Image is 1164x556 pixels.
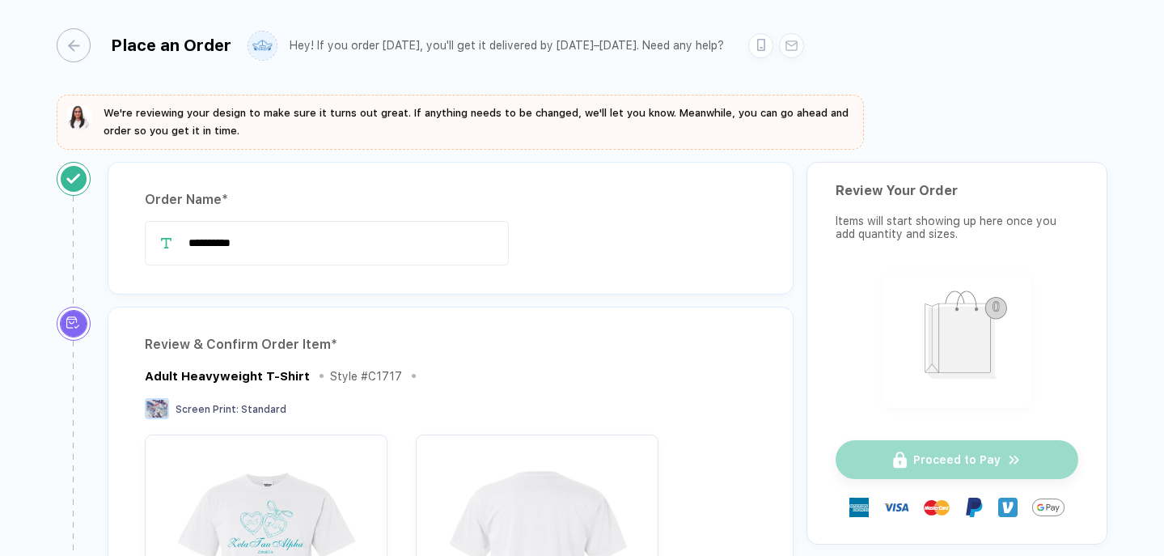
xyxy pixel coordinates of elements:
img: Venmo [998,498,1018,517]
button: We're reviewing your design to make sure it turns out great. If anything needs to be changed, we'... [66,104,854,140]
div: Order Name [145,187,756,213]
img: visa [883,494,909,520]
img: master-card [924,494,950,520]
div: Place an Order [111,36,231,55]
img: sophie [66,104,92,130]
img: Paypal [964,498,984,517]
img: Screen Print [145,398,169,419]
img: user profile [248,32,277,60]
span: We're reviewing your design to make sure it turns out great. If anything needs to be changed, we'... [104,107,849,137]
div: Items will start showing up here once you add quantity and sizes. [836,214,1078,240]
img: GPay [1032,491,1065,524]
img: express [849,498,869,517]
div: Hey! If you order [DATE], you'll get it delivered by [DATE]–[DATE]. Need any help? [290,39,724,53]
img: shopping_bag.png [891,280,1024,397]
div: Review Your Order [836,183,1078,198]
span: Standard [241,404,286,415]
div: Style # C1717 [330,370,402,383]
div: Adult Heavyweight T-Shirt [145,369,310,384]
span: Screen Print : [176,404,239,415]
div: Review & Confirm Order Item [145,332,756,358]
